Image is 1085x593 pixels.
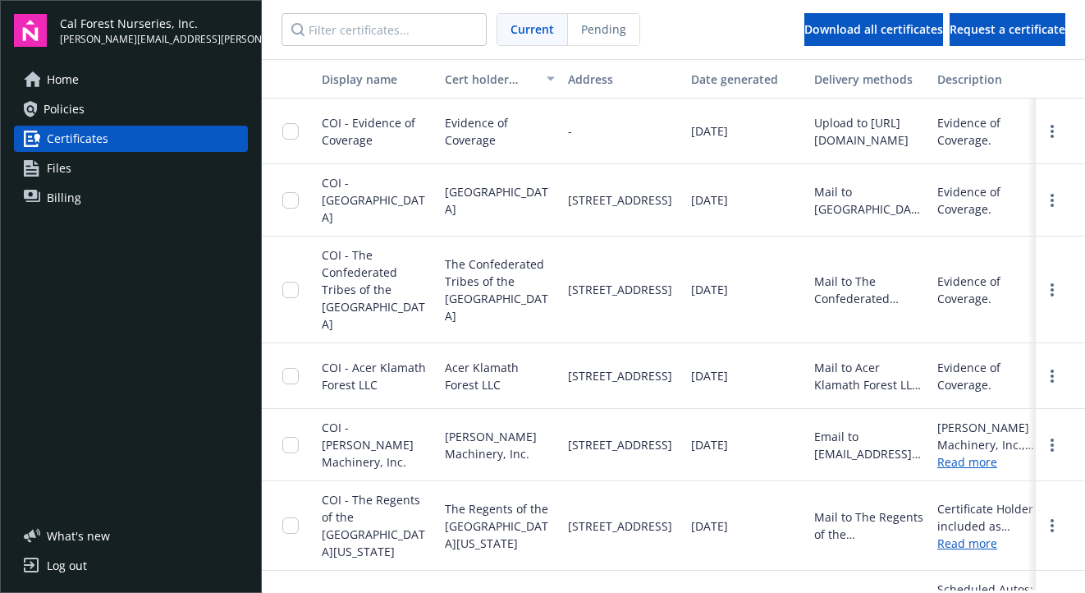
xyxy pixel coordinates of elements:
[568,122,572,140] span: -
[322,115,415,148] span: COI - Evidence of Coverage
[937,359,1047,393] div: Evidence of Coverage.
[814,273,924,307] div: Mail to The Confederated Tribes of the [GEOGRAPHIC_DATA], [STREET_ADDRESS]
[804,21,943,37] span: Download all certificates
[814,114,924,149] div: Upload to [URL][DOMAIN_NAME]
[568,436,672,453] span: [STREET_ADDRESS]
[438,59,561,99] button: Cert holder name
[60,15,248,32] span: Cal Forest Nurseries, Inc.
[445,183,555,218] span: [GEOGRAPHIC_DATA]
[322,360,426,393] span: COI - Acer Klamath Forest LLC
[568,517,672,535] span: [STREET_ADDRESS]
[322,420,414,470] span: COI - [PERSON_NAME] Machinery, Inc.
[691,517,728,535] span: [DATE]
[282,282,299,298] input: Toggle Row Selected
[568,191,672,209] span: [STREET_ADDRESS]
[282,192,299,209] input: Toggle Row Selected
[315,59,438,99] button: Display name
[814,71,924,88] div: Delivery methods
[937,419,1047,453] div: [PERSON_NAME] Machinery, Inc., [PERSON_NAME] Material Handling, Inc., [PERSON_NAME] Rents, Ditch ...
[322,247,425,332] span: COI - The Confederated Tribes of the [GEOGRAPHIC_DATA]
[60,14,248,47] button: Cal Forest Nurseries, Inc.[PERSON_NAME][EMAIL_ADDRESS][PERSON_NAME][DOMAIN_NAME]
[445,255,555,324] span: The Confederated Tribes of the [GEOGRAPHIC_DATA]
[1042,191,1062,210] a: more
[937,535,1047,552] a: Read more
[931,59,1054,99] button: Description
[282,123,299,140] input: Toggle Row Selected
[445,114,555,149] span: Evidence of Coverage
[60,32,248,47] span: [PERSON_NAME][EMAIL_ADDRESS][PERSON_NAME][DOMAIN_NAME]
[581,21,626,38] span: Pending
[445,71,537,88] div: Cert holder name
[282,437,299,453] input: Toggle Row Selected
[814,183,924,218] div: Mail to [GEOGRAPHIC_DATA], [STREET_ADDRESS]
[814,359,924,393] div: Mail to Acer Klamath Forest LLC, [STREET_ADDRESS]
[691,367,728,384] span: [DATE]
[14,155,248,182] a: Files
[1042,516,1062,536] a: more
[691,281,728,298] span: [DATE]
[282,368,299,384] input: Toggle Row Selected
[937,453,1047,471] a: Read more
[445,500,555,552] span: The Regents of the [GEOGRAPHIC_DATA][US_STATE]
[14,96,248,122] a: Policies
[568,367,672,384] span: [STREET_ADDRESS]
[14,67,248,93] a: Home
[47,185,81,211] span: Billing
[47,126,108,152] span: Certificates
[47,527,110,545] span: What ' s new
[322,492,425,559] span: COI - The Regents of the [GEOGRAPHIC_DATA][US_STATE]
[937,114,1047,149] div: Evidence of Coverage.
[282,517,299,534] input: Toggle Row Selected
[814,428,924,462] div: Email to [EMAIL_ADDRESS][DOMAIN_NAME]
[808,59,931,99] button: Delivery methods
[691,71,801,88] div: Date generated
[445,428,555,462] span: [PERSON_NAME] Machinery, Inc.
[568,14,639,45] span: Pending
[445,359,555,393] span: Acer Klamath Forest LLC
[937,71,1047,88] div: Description
[691,436,728,453] span: [DATE]
[814,508,924,543] div: Mail to The Regents of the [GEOGRAPHIC_DATA][US_STATE], [STREET_ADDRESS]
[937,500,1047,535] div: Certificate Holder is included as additional insured where required by written contract with resp...
[1042,435,1062,455] a: more
[568,71,678,88] div: Address
[937,273,1047,307] div: Evidence of Coverage.
[14,126,248,152] a: Certificates
[14,527,136,545] button: What's new
[561,59,684,99] button: Address
[47,155,71,182] span: Files
[282,13,487,46] input: Filter certificates...
[691,191,728,209] span: [DATE]
[322,175,425,225] span: COI - [GEOGRAPHIC_DATA]
[568,281,672,298] span: [STREET_ADDRESS]
[510,21,554,38] span: Current
[684,59,808,99] button: Date generated
[14,185,248,211] a: Billing
[937,183,1047,218] div: Evidence of Coverage.
[804,13,943,46] button: Download all certificates
[950,13,1065,46] button: Request a certificate
[43,96,85,122] span: Policies
[322,71,432,88] div: Display name
[14,14,47,47] img: navigator-logo.svg
[47,553,87,579] div: Log out
[1042,122,1062,141] a: more
[1042,280,1062,300] a: more
[691,122,728,140] span: [DATE]
[47,67,79,93] span: Home
[950,21,1065,37] span: Request a certificate
[1042,366,1062,386] a: more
